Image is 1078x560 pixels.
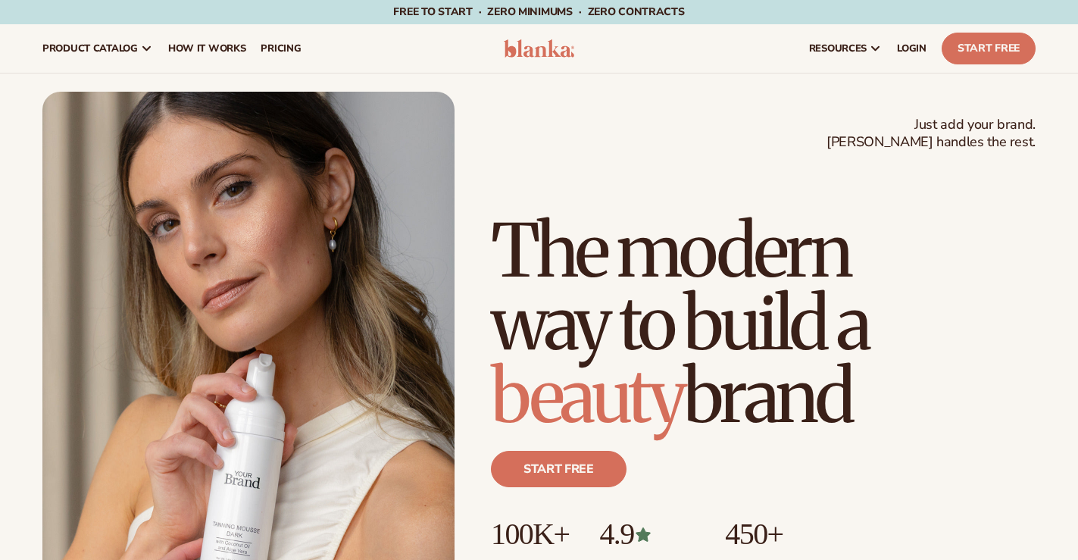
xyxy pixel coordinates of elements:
a: Start Free [942,33,1036,64]
span: resources [809,42,867,55]
a: Start free [491,451,626,487]
a: resources [801,24,889,73]
a: How It Works [161,24,254,73]
h1: The modern way to build a brand [491,214,1036,433]
span: LOGIN [897,42,926,55]
p: 450+ [725,518,839,551]
p: 100K+ [491,518,569,551]
span: Just add your brand. [PERSON_NAME] handles the rest. [826,116,1036,152]
p: 4.9 [599,518,695,551]
img: logo [504,39,575,58]
span: How It Works [168,42,246,55]
span: Free to start · ZERO minimums · ZERO contracts [393,5,684,19]
a: pricing [253,24,308,73]
span: product catalog [42,42,138,55]
span: beauty [491,351,683,442]
a: product catalog [35,24,161,73]
a: LOGIN [889,24,934,73]
span: pricing [261,42,301,55]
